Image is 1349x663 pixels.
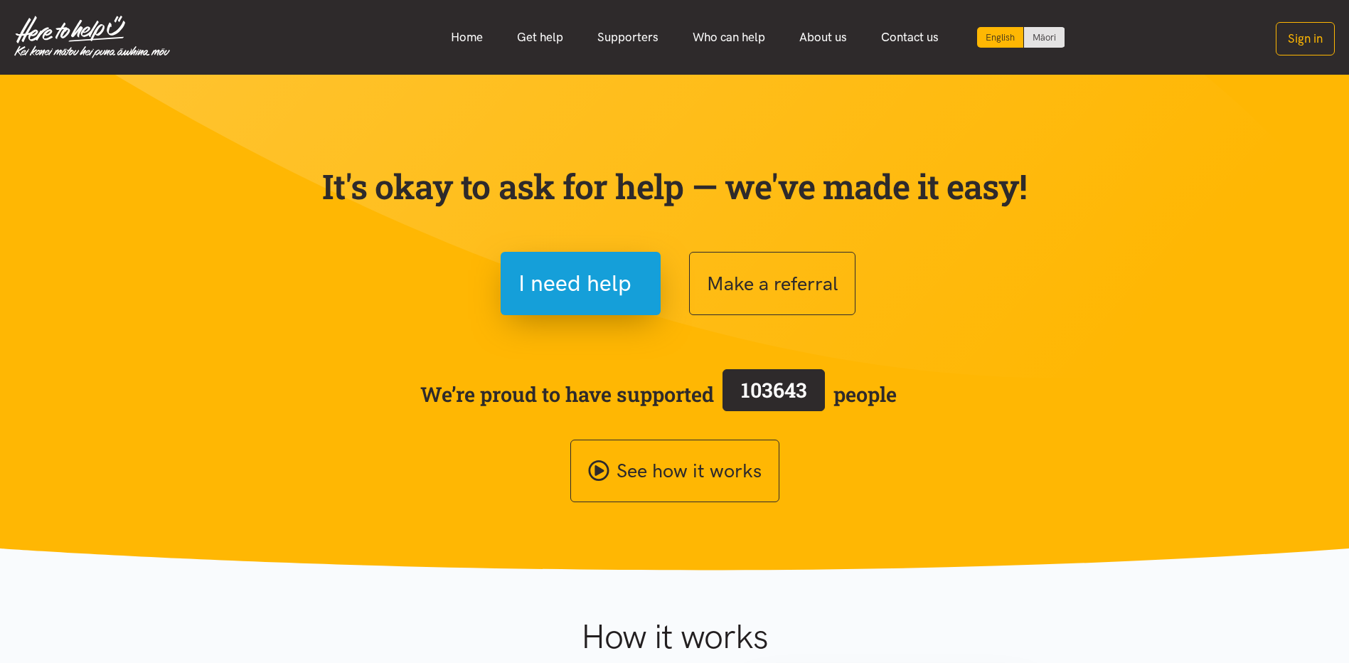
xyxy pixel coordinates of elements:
h1: How it works [442,616,907,657]
span: We’re proud to have supported people [420,366,897,422]
span: I need help [518,265,631,302]
button: Sign in [1276,22,1335,55]
a: See how it works [570,440,779,503]
button: Make a referral [689,252,855,315]
p: It's okay to ask for help — we've made it easy! [319,166,1030,207]
a: Get help [500,22,580,53]
a: Switch to Te Reo Māori [1024,27,1065,48]
img: Home [14,16,170,58]
a: Home [434,22,500,53]
div: Current language [977,27,1024,48]
a: Contact us [864,22,956,53]
a: Supporters [580,22,676,53]
a: Who can help [676,22,782,53]
a: About us [782,22,864,53]
div: Language toggle [977,27,1065,48]
button: I need help [501,252,661,315]
a: 103643 [714,366,833,422]
span: 103643 [741,376,807,403]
